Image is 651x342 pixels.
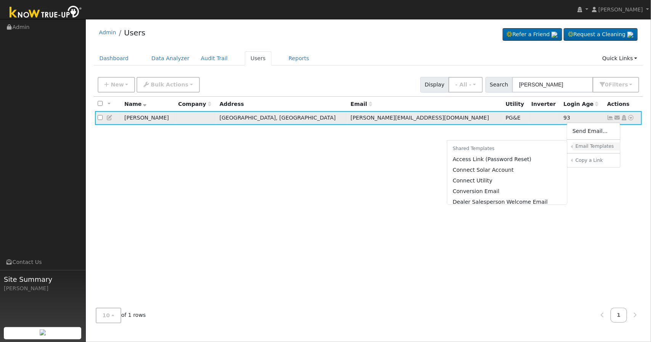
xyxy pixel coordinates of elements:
[40,329,46,336] img: retrieve
[99,29,116,35] a: Admin
[96,308,146,323] span: of 1 rows
[111,82,124,88] span: New
[609,82,628,88] span: Filter
[531,100,558,108] div: Inverter
[596,51,643,66] a: Quick Links
[245,51,272,66] a: Users
[485,77,513,93] span: Search
[124,101,147,107] span: Name
[564,101,599,107] span: Days since last login
[575,158,615,163] h6: Copy a Link
[122,111,175,125] td: [PERSON_NAME]
[564,115,571,121] span: 07/06/2025 2:48:21 PM
[593,77,639,93] button: 0Filters
[614,114,621,122] a: jeff@cigarza.com
[283,51,315,66] a: Reports
[447,165,567,176] a: Connect Solar Account
[217,111,348,125] td: [GEOGRAPHIC_DATA], [GEOGRAPHIC_DATA]
[512,77,593,93] input: Search
[4,284,82,292] div: [PERSON_NAME]
[178,101,211,107] span: Company name
[4,274,82,284] span: Site Summary
[6,4,86,21] img: Know True-Up
[503,28,562,41] a: Refer a Friend
[628,114,635,122] a: Other actions
[598,6,643,13] span: [PERSON_NAME]
[220,100,346,108] div: Address
[567,126,620,136] a: Send Email...
[98,77,135,93] button: New
[625,82,628,88] span: s
[195,51,233,66] a: Audit Trail
[506,115,521,121] span: PG&E
[350,101,372,107] span: Email
[447,186,567,197] a: Conversion Email
[551,32,558,38] img: retrieve
[146,51,195,66] a: Data Analyzer
[573,156,620,165] a: Copy a Link
[607,115,614,121] a: Show Graph
[151,82,188,88] span: Bulk Actions
[448,77,483,93] button: - All -
[447,154,567,165] a: Access Link (Password Reset)
[447,197,567,208] a: Dealer Salesperson Welcome Email
[447,143,567,154] h6: Shared Templates
[447,176,567,186] a: Connect Utility
[94,51,135,66] a: Dashboard
[103,312,110,318] span: 10
[350,115,489,121] span: [PERSON_NAME][EMAIL_ADDRESS][DOMAIN_NAME]
[96,308,121,323] button: 10
[420,77,449,93] span: Display
[124,28,145,37] a: Users
[506,100,526,108] div: Utility
[611,308,627,323] a: 1
[575,144,615,149] h6: Email Templates
[573,142,620,151] a: Email Templates
[607,100,639,108] div: Actions
[137,77,199,93] button: Bulk Actions
[620,115,627,121] a: Login As
[106,115,113,121] a: Edit User
[564,28,638,41] a: Request a Cleaning
[627,32,633,38] img: retrieve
